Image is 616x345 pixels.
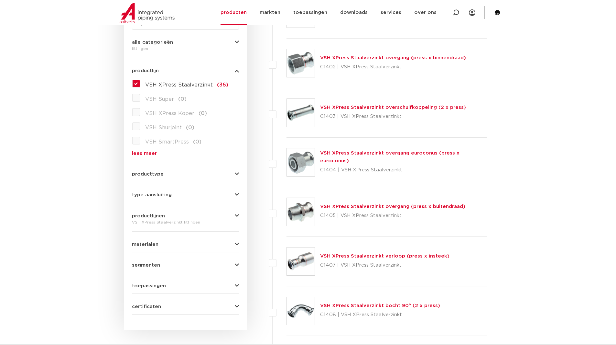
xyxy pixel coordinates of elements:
[287,49,315,77] img: Thumbnail for VSH XPress Staalverzinkt overgang (press x binnendraad)
[320,260,449,270] p: C1407 | VSH XPress Staalverzinkt
[132,283,166,288] span: toepassingen
[132,263,160,268] span: segmenten
[132,192,239,197] button: type aansluiting
[320,151,459,163] a: VSH XPress Staalverzinkt overgang euroconus (press x euroconus)
[132,304,161,309] span: certificaten
[193,139,201,144] span: (0)
[287,99,315,127] img: Thumbnail for VSH XPress Staalverzinkt overschuifkoppeling (2 x press)
[217,82,228,87] span: (36)
[132,304,239,309] button: certificaten
[199,111,207,116] span: (0)
[320,310,440,320] p: C1408 | VSH XPress Staalverzinkt
[132,45,239,52] div: fittingen
[320,62,466,72] p: C1402 | VSH XPress Staalverzinkt
[132,213,165,218] span: productlijnen
[132,40,239,45] button: alle categorieën
[132,283,239,288] button: toepassingen
[145,111,194,116] span: VSH XPress Koper
[320,105,466,110] a: VSH XPress Staalverzinkt overschuifkoppeling (2 x press)
[469,6,475,20] div: my IPS
[145,125,182,130] span: VSH Shurjoint
[132,68,159,73] span: productlijn
[320,111,466,122] p: C1403 | VSH XPress Staalverzinkt
[320,303,440,308] a: VSH XPress Staalverzinkt bocht 90° (2 x press)
[287,148,315,176] img: Thumbnail for VSH XPress Staalverzinkt overgang euroconus (press x euroconus)
[132,242,158,247] span: materialen
[178,97,187,102] span: (0)
[132,68,239,73] button: productlijn
[287,247,315,275] img: Thumbnail for VSH XPress Staalverzinkt verloop (press x insteek)
[287,198,315,226] img: Thumbnail for VSH XPress Staalverzinkt overgang (press x buitendraad)
[145,82,213,87] span: VSH XPress Staalverzinkt
[145,97,174,102] span: VSH Super
[132,40,173,45] span: alle categorieën
[132,172,239,177] button: producttype
[132,172,164,177] span: producttype
[132,263,239,268] button: segmenten
[186,125,194,130] span: (0)
[132,213,239,218] button: productlijnen
[132,218,239,226] div: VSH XPress Staalverzinkt fittingen
[145,139,189,144] span: VSH SmartPress
[287,297,315,325] img: Thumbnail for VSH XPress Staalverzinkt bocht 90° (2 x press)
[320,254,449,259] a: VSH XPress Staalverzinkt verloop (press x insteek)
[320,55,466,60] a: VSH XPress Staalverzinkt overgang (press x binnendraad)
[132,192,172,197] span: type aansluiting
[320,204,465,209] a: VSH XPress Staalverzinkt overgang (press x buitendraad)
[132,242,239,247] button: materialen
[320,211,465,221] p: C1405 | VSH XPress Staalverzinkt
[320,165,487,175] p: C1404 | VSH XPress Staalverzinkt
[132,151,239,156] a: lees meer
